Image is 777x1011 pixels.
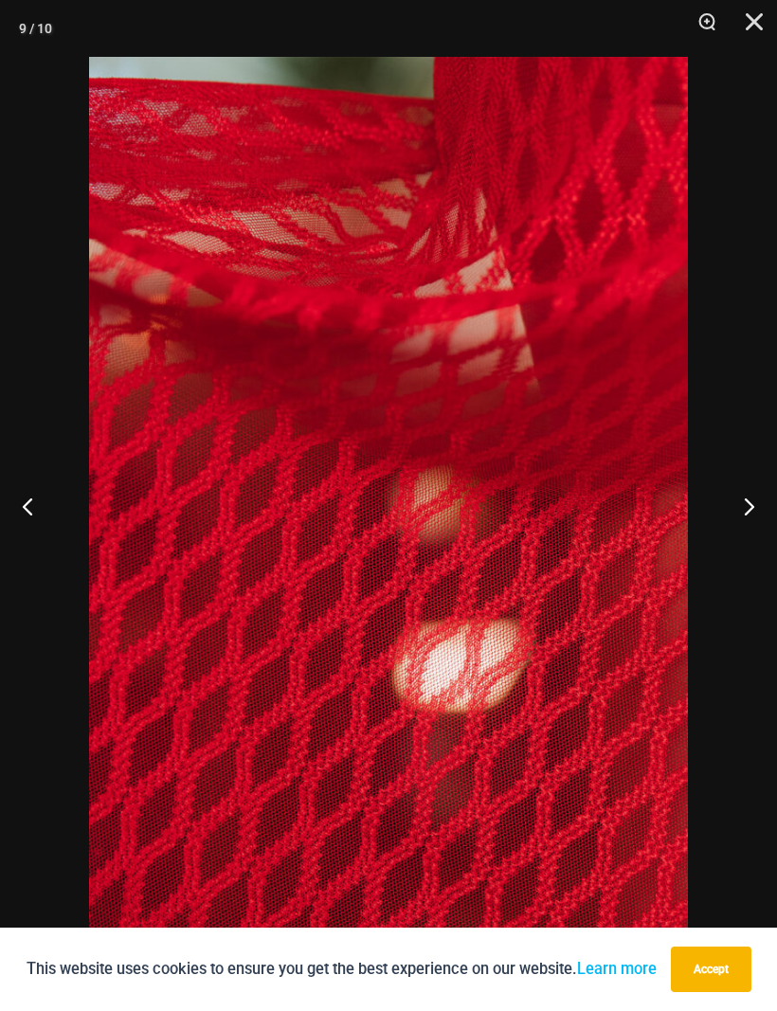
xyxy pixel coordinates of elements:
[671,947,751,992] button: Accept
[89,57,688,954] img: Sometimes Red 587 Dress 06
[577,960,657,978] a: Learn more
[27,956,657,982] p: This website uses cookies to ensure you get the best experience on our website.
[19,14,52,43] div: 9 / 10
[706,459,777,553] button: Next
